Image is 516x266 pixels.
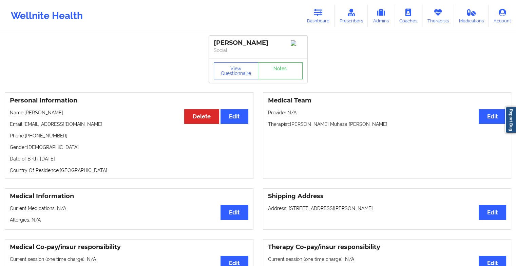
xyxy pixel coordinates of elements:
[10,144,248,151] p: Gender: [DEMOGRAPHIC_DATA]
[10,132,248,139] p: Phone: [PHONE_NUMBER]
[268,109,507,116] p: Provider: N/A
[454,5,489,27] a: Medications
[422,5,454,27] a: Therapists
[10,109,248,116] p: Name: [PERSON_NAME]
[505,107,516,133] a: Report Bug
[479,109,506,124] button: Edit
[258,62,303,79] a: Notes
[268,256,507,263] p: Current session (one time charge): N/A
[221,205,248,220] button: Edit
[214,62,259,79] button: View Questionnaire
[10,155,248,162] p: Date of Birth: [DATE]
[268,97,507,104] h3: Medical Team
[268,192,507,200] h3: Shipping Address
[10,256,248,263] p: Current session (one time charge): N/A
[291,40,303,46] img: Image%2Fplaceholer-image.png
[214,47,303,54] p: Social
[10,121,248,128] p: Email: [EMAIL_ADDRESS][DOMAIN_NAME]
[10,205,248,212] p: Current Medications: N/A
[214,39,303,47] div: [PERSON_NAME]
[268,121,507,128] p: Therapist: [PERSON_NAME] Muhasa [PERSON_NAME]
[10,192,248,200] h3: Medical Information
[368,5,394,27] a: Admins
[10,216,248,223] p: Allergies: N/A
[184,109,219,124] button: Delete
[335,5,368,27] a: Prescribers
[302,5,335,27] a: Dashboard
[221,109,248,124] button: Edit
[268,205,507,212] p: Address: [STREET_ADDRESS][PERSON_NAME]
[489,5,516,27] a: Account
[10,97,248,104] h3: Personal Information
[268,243,507,251] h3: Therapy Co-pay/insur responsibility
[479,205,506,220] button: Edit
[10,243,248,251] h3: Medical Co-pay/insur responsibility
[10,167,248,174] p: Country Of Residence: [GEOGRAPHIC_DATA]
[394,5,422,27] a: Coaches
